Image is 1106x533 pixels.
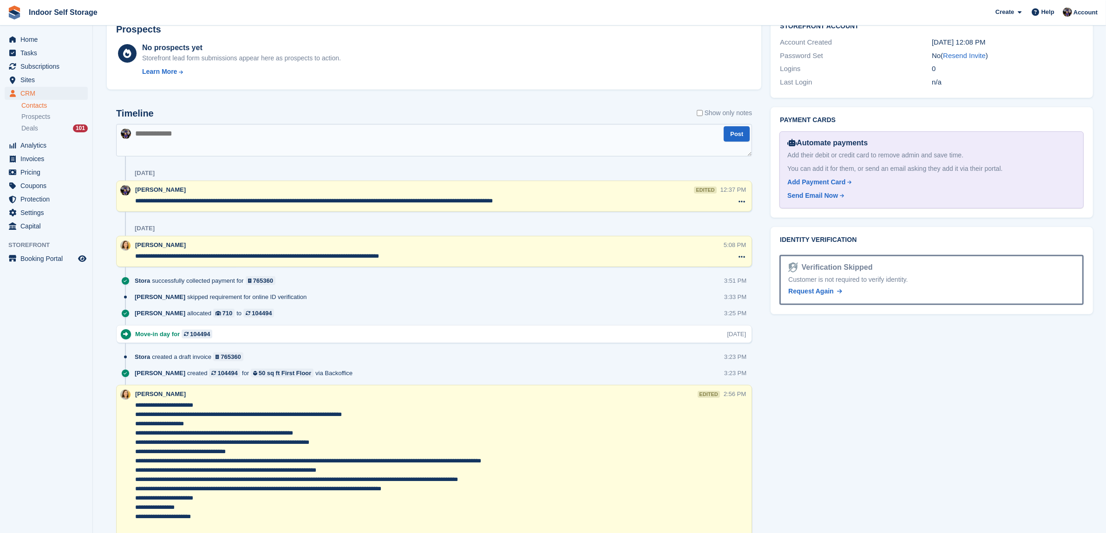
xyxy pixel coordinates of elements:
[788,287,834,295] span: Request Again
[788,262,798,273] img: Identity Verification Ready
[5,206,88,219] a: menu
[727,330,746,338] div: [DATE]
[253,276,273,285] div: 765360
[21,112,50,121] span: Prospects
[724,240,746,249] div: 5:08 PM
[5,179,88,192] a: menu
[135,369,357,377] div: created for via Backoffice
[20,139,76,152] span: Analytics
[77,253,88,264] a: Preview store
[788,275,1075,285] div: Customer is not required to verify identity.
[20,206,76,219] span: Settings
[251,369,314,377] a: 50 sq ft First Floor
[724,292,746,301] div: 3:33 PM
[135,276,150,285] span: Stora
[20,73,76,86] span: Sites
[135,309,279,318] div: allocated to
[135,292,311,301] div: skipped requirement for online ID verification
[724,276,746,285] div: 3:51 PM
[5,87,88,100] a: menu
[190,330,210,338] div: 104494
[21,101,88,110] a: Contacts
[780,64,932,74] div: Logins
[243,309,274,318] a: 104494
[7,6,21,19] img: stora-icon-8386f47178a22dfd0bd8f6a31ec36ba5ce8667c1dd55bd0f319d3a0aa187defe.svg
[223,309,233,318] div: 710
[135,390,186,397] span: [PERSON_NAME]
[20,87,76,100] span: CRM
[217,369,237,377] div: 104494
[932,64,1084,74] div: 0
[5,46,88,59] a: menu
[780,37,932,48] div: Account Created
[787,137,1076,149] div: Automate payments
[21,112,88,122] a: Prospects
[21,123,88,133] a: Deals 101
[142,42,341,53] div: No prospects yet
[116,108,154,119] h2: Timeline
[142,67,341,77] a: Learn More
[135,292,185,301] span: [PERSON_NAME]
[8,240,92,250] span: Storefront
[135,309,185,318] span: [PERSON_NAME]
[5,139,88,152] a: menu
[780,21,1084,30] h2: Storefront Account
[246,276,276,285] a: 765360
[20,46,76,59] span: Tasks
[5,33,88,46] a: menu
[941,52,988,59] span: ( )
[932,77,1084,88] div: n/a
[787,164,1076,174] div: You can add it for them, or send an email asking they add it via their portal.
[142,67,177,77] div: Learn More
[209,369,240,377] a: 104494
[21,124,38,133] span: Deals
[20,193,76,206] span: Protection
[788,286,842,296] a: Request Again
[135,186,186,193] span: [PERSON_NAME]
[724,126,750,142] button: Post
[787,177,1072,187] a: Add Payment Card
[1073,8,1098,17] span: Account
[25,5,101,20] a: Indoor Self Storage
[932,37,1084,48] div: [DATE] 12:08 PM
[259,369,311,377] div: 50 sq ft First Floor
[697,108,753,118] label: Show only notes
[5,152,88,165] a: menu
[5,220,88,233] a: menu
[135,169,155,177] div: [DATE]
[698,391,720,398] div: edited
[724,309,746,318] div: 3:25 PM
[20,179,76,192] span: Coupons
[20,166,76,179] span: Pricing
[787,150,1076,160] div: Add their debit or credit card to remove admin and save time.
[780,77,932,88] div: Last Login
[5,166,88,179] a: menu
[943,52,986,59] a: Resend Invite
[787,191,838,201] div: Send Email Now
[221,352,241,361] div: 765360
[5,60,88,73] a: menu
[120,240,131,251] img: Emma Higgins
[720,185,746,194] div: 12:37 PM
[135,352,248,361] div: created a draft invoice
[1041,7,1054,17] span: Help
[5,73,88,86] a: menu
[116,24,161,35] h2: Prospects
[5,252,88,265] a: menu
[73,124,88,132] div: 101
[135,369,185,377] span: [PERSON_NAME]
[780,117,1084,124] h2: Payment cards
[120,390,131,400] img: Emma Higgins
[724,352,746,361] div: 3:23 PM
[780,236,1084,244] h2: Identity verification
[20,60,76,73] span: Subscriptions
[20,252,76,265] span: Booking Portal
[20,220,76,233] span: Capital
[135,330,217,338] div: Move-in day for
[995,7,1014,17] span: Create
[694,187,716,194] div: edited
[787,177,845,187] div: Add Payment Card
[697,108,703,118] input: Show only notes
[252,309,272,318] div: 104494
[780,51,932,61] div: Password Set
